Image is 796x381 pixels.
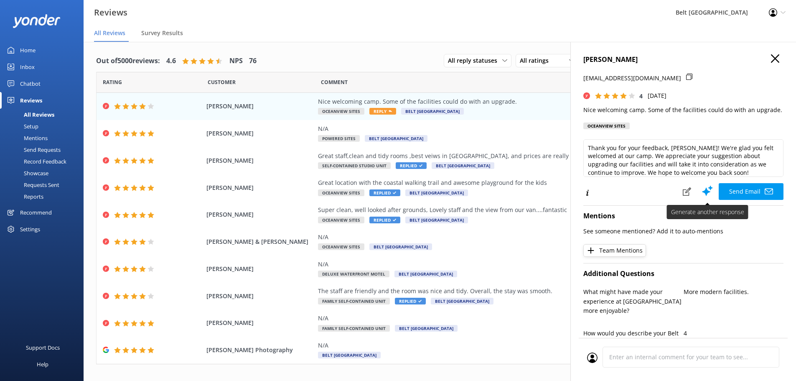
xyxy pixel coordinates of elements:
[20,59,35,75] div: Inbox
[369,243,432,250] span: Belt [GEOGRAPHIC_DATA]
[405,189,468,196] span: Belt [GEOGRAPHIC_DATA]
[401,108,464,115] span: Belt [GEOGRAPHIC_DATA]
[206,129,314,138] span: [PERSON_NAME]
[5,120,84,132] a: Setup
[318,271,389,277] span: Deluxe Waterfront Motel
[318,286,698,296] div: The staff are friendly and the room was nice and tidy. Overall, the stay was smooth.
[583,329,684,357] p: How would you describe your Belt [GEOGRAPHIC_DATA] experience in terms of value for money?
[318,162,391,169] span: Self-Contained Studio Unit
[583,268,783,279] h4: Additional Questions
[26,339,60,356] div: Support Docs
[394,271,457,277] span: Belt [GEOGRAPHIC_DATA]
[5,191,84,202] a: Reports
[648,91,666,100] p: [DATE]
[318,205,698,215] div: Super clean, well looked after grounds, Lovely staff and the view from our van....fantastic
[20,75,41,92] div: Chatbot
[318,314,698,323] div: N/A
[395,325,458,332] span: Belt [GEOGRAPHIC_DATA]
[520,56,554,65] span: All ratings
[37,356,48,373] div: Help
[684,329,784,338] p: 4
[5,109,84,120] a: All Reviews
[5,132,48,144] div: Mentions
[318,151,698,161] div: Great staff,clean and tidy rooms ,best veiws in [GEOGRAPHIC_DATA], and prices are really good.
[318,108,364,115] span: Oceanview Sites
[5,167,84,179] a: Showcase
[229,56,243,66] h4: NPS
[583,123,630,129] div: Oceanview Sites
[206,183,314,192] span: [PERSON_NAME]
[5,179,59,191] div: Requests Sent
[20,204,52,221] div: Recommend
[5,144,61,156] div: Send Requests
[318,233,698,242] div: N/A
[583,54,783,65] h4: [PERSON_NAME]
[206,318,314,327] span: [PERSON_NAME]
[396,162,427,169] span: Replied
[206,237,314,246] span: [PERSON_NAME] & [PERSON_NAME]
[583,211,783,222] h4: Mentions
[587,353,598,363] img: user_profile.svg
[432,162,494,169] span: Belt [GEOGRAPHIC_DATA]
[684,287,784,297] p: More modern facilities.
[318,124,698,133] div: N/A
[13,14,61,28] img: yonder-white-logo.png
[318,341,698,350] div: N/A
[318,352,381,358] span: Belt [GEOGRAPHIC_DATA]
[719,183,783,200] button: Send Email
[5,156,84,167] a: Record Feedback
[583,139,783,177] textarea: Thank you for your feedback, [PERSON_NAME]! We're glad you felt welcomed at our camp. We apprecia...
[20,92,42,109] div: Reviews
[318,217,364,223] span: Oceanview Sites
[318,189,364,196] span: Oceanview Sites
[5,132,84,144] a: Mentions
[583,105,783,115] p: Nice welcoming camp. Some of the facilities could do with an upgrade.
[318,260,698,269] div: N/A
[206,156,314,165] span: [PERSON_NAME]
[5,156,66,167] div: Record Feedback
[206,102,314,111] span: [PERSON_NAME]
[94,29,125,37] span: All Reviews
[5,144,84,156] a: Send Requests
[318,97,698,106] div: Nice welcoming camp. Some of the facilities could do with an upgrade.
[771,54,779,64] button: Close
[94,6,127,19] h3: Reviews
[639,92,643,100] span: 4
[318,325,390,332] span: Family Self-Contained Unit
[448,56,502,65] span: All reply statuses
[5,167,48,179] div: Showcase
[20,221,40,238] div: Settings
[583,74,681,83] p: [EMAIL_ADDRESS][DOMAIN_NAME]
[318,135,360,142] span: Powered Sites
[583,287,684,315] p: What might have made your experience at [GEOGRAPHIC_DATA] more enjoyable?
[395,298,426,304] span: Replied
[318,178,698,187] div: Great location with the coastal walking trail and awesome playground for the kids
[431,298,493,304] span: Belt [GEOGRAPHIC_DATA]
[405,217,468,223] span: Belt [GEOGRAPHIC_DATA]
[103,78,122,86] span: Date
[5,120,38,132] div: Setup
[20,42,36,59] div: Home
[5,179,84,191] a: Requests Sent
[583,244,646,257] button: Team Mentions
[321,78,348,86] span: Question
[5,191,43,202] div: Reports
[206,345,314,355] span: [PERSON_NAME] Photography
[249,56,257,66] h4: 76
[206,292,314,301] span: [PERSON_NAME]
[365,135,427,142] span: Belt [GEOGRAPHIC_DATA]
[318,298,390,304] span: Family Self-Contained Unit
[206,210,314,219] span: [PERSON_NAME]
[318,243,364,250] span: Oceanview Sites
[166,56,176,66] h4: 4.6
[5,109,54,120] div: All Reviews
[208,78,236,86] span: Date
[369,108,396,115] span: Reply
[141,29,183,37] span: Survey Results
[583,227,783,236] p: See someone mentioned? Add it to auto-mentions
[369,217,400,223] span: Replied
[206,264,314,274] span: [PERSON_NAME]
[369,189,400,196] span: Replied
[96,56,160,66] h4: Out of 5000 reviews:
